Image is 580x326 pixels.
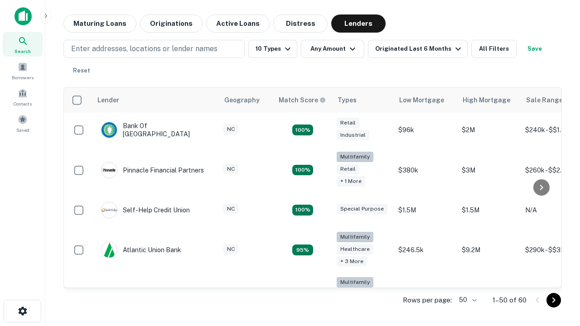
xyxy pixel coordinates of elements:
div: Pinnacle Financial Partners [101,162,204,178]
div: Industrial [337,130,369,140]
th: High Mortgage [457,87,521,113]
div: Multifamily [337,232,373,242]
div: Capitalize uses an advanced AI algorithm to match your search with the best lender. The match sco... [279,95,326,105]
p: Enter addresses, locations or lender names [71,43,217,54]
td: $3.2M [457,273,521,318]
img: capitalize-icon.png [14,7,32,25]
td: $1.5M [457,193,521,227]
button: Go to next page [546,293,561,307]
th: Types [332,87,394,113]
button: Save your search to get updates of matches that match your search criteria. [520,40,549,58]
th: Low Mortgage [394,87,457,113]
button: Originated Last 6 Months [368,40,468,58]
div: The Fidelity Bank [101,288,174,304]
img: picture [101,122,117,138]
div: Retail [337,164,359,174]
button: Lenders [331,14,386,33]
p: 1–50 of 60 [493,295,527,306]
span: Saved [16,126,29,134]
td: $96k [394,113,457,147]
div: + 3 more [337,256,367,267]
div: NC [223,204,238,214]
div: Originated Last 6 Months [375,43,464,54]
a: Saved [3,111,43,135]
button: Originations [140,14,203,33]
p: Rows per page: [403,295,452,306]
div: Matching Properties: 17, hasApolloMatch: undefined [292,165,313,176]
button: Active Loans [206,14,270,33]
button: All Filters [471,40,517,58]
span: Contacts [14,100,32,107]
button: Any Amount [301,40,364,58]
div: NC [223,244,238,254]
td: $9.2M [457,227,521,273]
div: High Mortgage [463,95,510,105]
img: picture [101,202,117,218]
div: Healthcare [337,244,373,254]
h6: Match Score [279,95,324,105]
div: Sale Range [526,95,563,105]
td: $3M [457,147,521,193]
div: Bank Of [GEOGRAPHIC_DATA] [101,122,210,138]
button: Reset [67,62,96,80]
div: Self-help Credit Union [101,202,190,218]
td: $2M [457,113,521,147]
button: 10 Types [248,40,297,58]
div: Types [338,95,357,105]
iframe: Chat Widget [535,225,580,268]
span: Search [14,48,31,55]
div: NC [223,124,238,134]
div: Multifamily [337,277,373,288]
span: Borrowers [12,74,34,81]
div: Atlantic Union Bank [101,242,181,258]
div: Multifamily [337,152,373,162]
div: + 1 more [337,176,365,187]
td: $1.5M [394,193,457,227]
div: Geography [224,95,260,105]
td: $246k [394,273,457,318]
a: Search [3,32,43,57]
td: $380k [394,147,457,193]
th: Geography [219,87,273,113]
th: Capitalize uses an advanced AI algorithm to match your search with the best lender. The match sco... [273,87,332,113]
button: Enter addresses, locations or lender names [63,40,245,58]
div: Matching Properties: 9, hasApolloMatch: undefined [292,244,313,255]
div: Retail [337,118,359,128]
a: Borrowers [3,58,43,83]
div: 50 [455,293,478,307]
div: Matching Properties: 11, hasApolloMatch: undefined [292,205,313,216]
div: Special Purpose [337,204,387,214]
img: picture [101,242,117,258]
div: NC [223,164,238,174]
div: Lender [97,95,119,105]
div: Low Mortgage [399,95,444,105]
td: $246.5k [394,227,457,273]
button: Maturing Loans [63,14,136,33]
th: Lender [92,87,219,113]
img: picture [101,163,117,178]
button: Distress [273,14,328,33]
a: Contacts [3,85,43,109]
div: Matching Properties: 15, hasApolloMatch: undefined [292,125,313,135]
